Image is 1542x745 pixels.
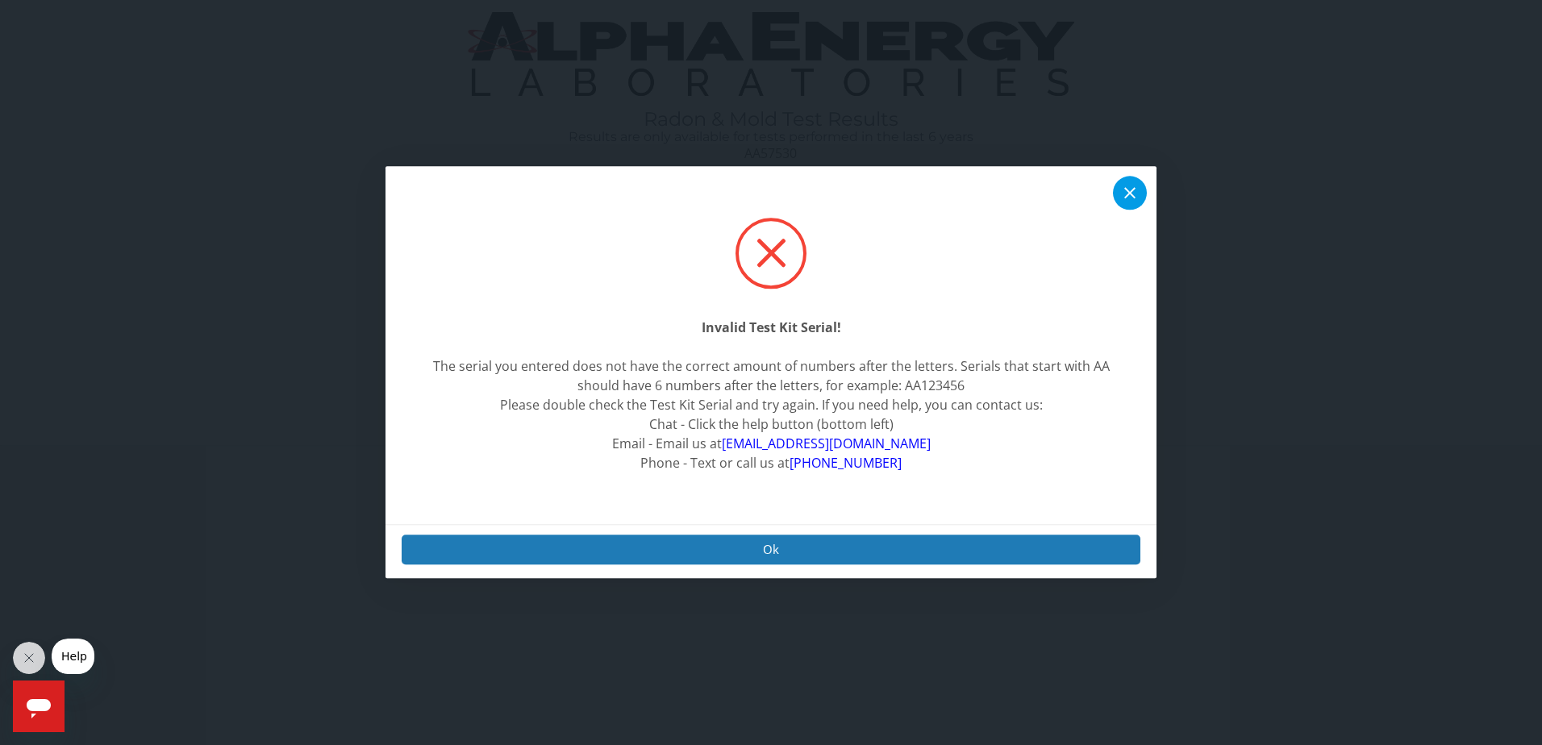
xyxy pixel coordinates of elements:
a: [PHONE_NUMBER] [790,454,902,472]
span: Chat - Click the help button (bottom left) Email - Email us at Phone - Text or call us at [612,415,931,472]
iframe: Message from company [52,639,94,674]
div: Please double check the Test Kit Serial and try again. If you need help, you can contact us: [411,395,1131,414]
strong: Invalid Test Kit Serial! [702,318,841,336]
div: The serial you entered does not have the correct amount of numbers after the letters. Serials tha... [411,356,1131,395]
iframe: Button to launch messaging window [13,680,65,732]
iframe: Close message [13,642,45,674]
a: [EMAIL_ADDRESS][DOMAIN_NAME] [722,435,931,452]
